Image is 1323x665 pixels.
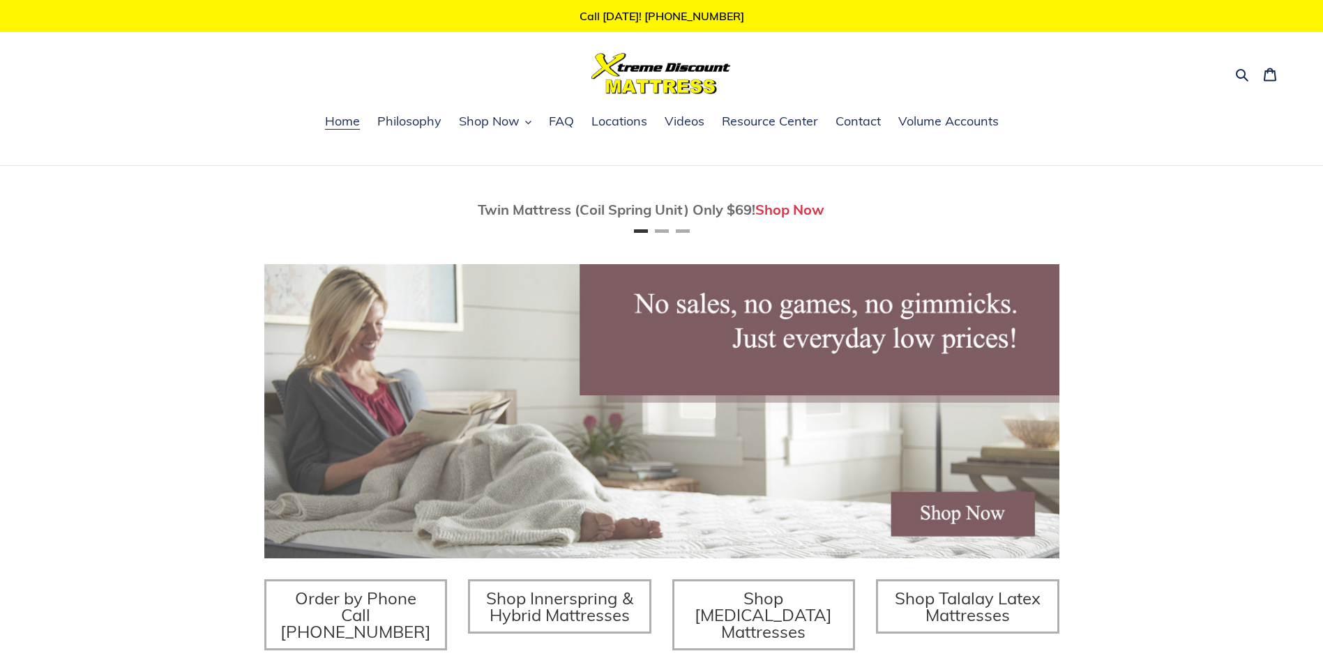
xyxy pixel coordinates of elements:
a: Volume Accounts [891,112,1006,132]
span: Resource Center [722,113,818,130]
button: Page 2 [655,229,669,233]
img: Xtreme Discount Mattress [591,53,731,94]
button: Page 1 [634,229,648,233]
button: Page 3 [676,229,690,233]
a: Order by Phone Call [PHONE_NUMBER] [264,579,448,650]
span: Philosophy [377,113,441,130]
span: Order by Phone Call [PHONE_NUMBER] [280,588,431,642]
a: Contact [829,112,888,132]
span: Contact [836,113,881,130]
img: herobannermay2022-1652879215306_1200x.jpg [264,264,1059,558]
a: Videos [658,112,711,132]
a: Shop Talalay Latex Mattresses [876,579,1059,634]
span: Twin Mattress (Coil Spring Unit) Only $69! [478,201,755,218]
a: Shop Innerspring & Hybrid Mattresses [468,579,651,634]
a: Resource Center [715,112,825,132]
span: Videos [665,113,704,130]
span: Shop Talalay Latex Mattresses [895,588,1041,625]
span: Shop [MEDICAL_DATA] Mattresses [695,588,832,642]
a: Locations [584,112,654,132]
span: Volume Accounts [898,113,999,130]
span: Shop Now [459,113,520,130]
a: Shop [MEDICAL_DATA] Mattresses [672,579,856,650]
a: Shop Now [755,201,824,218]
a: Home [318,112,367,132]
span: Home [325,113,360,130]
span: Shop Innerspring & Hybrid Mattresses [486,588,633,625]
a: FAQ [542,112,581,132]
a: Philosophy [370,112,448,132]
button: Shop Now [452,112,538,132]
span: FAQ [549,113,574,130]
span: Locations [591,113,647,130]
